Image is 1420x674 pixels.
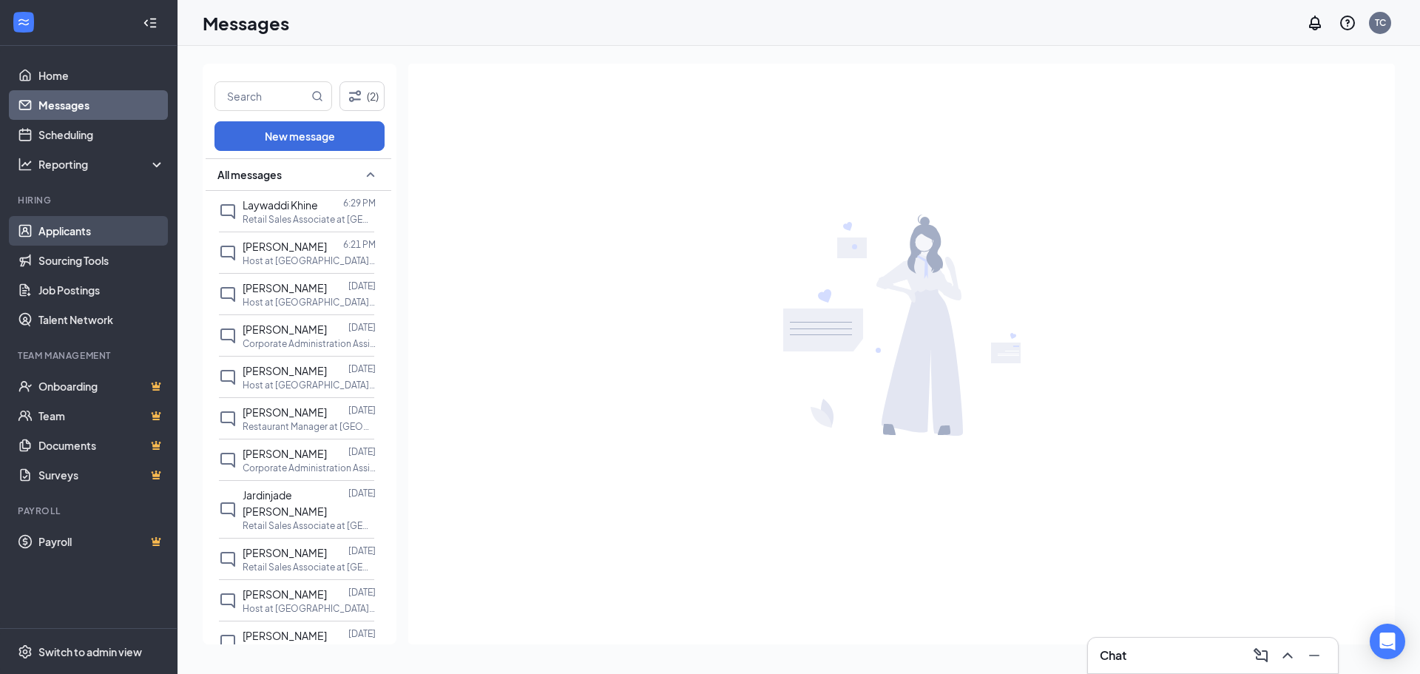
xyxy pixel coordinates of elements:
p: Retail Sales Associate at [GEOGRAPHIC_DATA] Live Retail [243,561,376,573]
h1: Messages [203,10,289,36]
a: Scheduling [38,120,165,149]
p: Retail Sales Associate at [GEOGRAPHIC_DATA] Live Retail [243,213,376,226]
svg: ChatInactive [219,592,237,610]
svg: WorkstreamLogo [16,15,31,30]
button: Minimize [1302,644,1326,667]
input: Search [215,82,308,110]
a: Messages [38,90,165,120]
a: DocumentsCrown [38,431,165,460]
svg: Collapse [143,16,158,30]
button: ChevronUp [1276,644,1299,667]
div: Payroll [18,505,162,517]
span: [PERSON_NAME] [243,281,327,294]
svg: ChatInactive [219,410,237,428]
div: TC [1375,16,1386,29]
button: New message [214,121,385,151]
a: Talent Network [38,305,165,334]
span: [PERSON_NAME] [243,587,327,601]
span: All messages [217,167,282,182]
a: OnboardingCrown [38,371,165,401]
p: [DATE] [348,404,376,417]
p: Corporate Administration Assistant at [GEOGRAPHIC_DATA] Live Marketplace [243,644,376,656]
span: Laywaddi Khine [243,198,318,212]
p: [DATE] [348,586,376,599]
svg: Analysis [18,157,33,172]
svg: ChatInactive [219,203,237,220]
p: [DATE] [348,321,376,334]
p: [DATE] [348,545,376,557]
span: [PERSON_NAME] [243,323,327,336]
span: [PERSON_NAME] [243,629,327,642]
svg: Settings [18,644,33,659]
p: [DATE] [348,363,376,375]
p: Corporate Administration Assistant at [GEOGRAPHIC_DATA] Live Marketplace [243,337,376,350]
span: [PERSON_NAME] [243,447,327,460]
svg: ComposeMessage [1252,647,1270,664]
a: Applicants [38,216,165,246]
svg: ChevronUp [1279,647,1296,664]
p: 6:21 PM [343,238,376,251]
a: PayrollCrown [38,527,165,556]
svg: MagnifyingGlass [311,90,323,102]
button: ComposeMessage [1249,644,1273,667]
p: Host at [GEOGRAPHIC_DATA] Live Marketplace [243,379,376,391]
span: Jardinjade [PERSON_NAME] [243,488,327,518]
span: [PERSON_NAME] [243,364,327,377]
p: Host at [GEOGRAPHIC_DATA] Live Marketplace [243,296,376,309]
h3: Chat [1100,647,1126,664]
div: Reporting [38,157,166,172]
p: [DATE] [348,487,376,499]
a: SurveysCrown [38,460,165,490]
p: [DATE] [348,627,376,640]
svg: ChatInactive [219,244,237,262]
svg: ChatInactive [219,368,237,386]
p: Restaurant Manager at [GEOGRAPHIC_DATA] Live Marketplace [243,420,376,433]
svg: SmallChevronUp [362,166,379,183]
svg: ChatInactive [219,286,237,303]
div: Switch to admin view [38,644,142,659]
a: TeamCrown [38,401,165,431]
p: Host at [GEOGRAPHIC_DATA] Live Marketplace [243,255,376,267]
svg: ChatInactive [219,451,237,469]
p: [DATE] [348,280,376,292]
span: [PERSON_NAME] [243,546,327,559]
a: Sourcing Tools [38,246,165,275]
div: Team Management [18,349,162,362]
span: [PERSON_NAME] [243,240,327,253]
svg: Filter [346,87,364,105]
span: [PERSON_NAME] [243,405,327,419]
svg: ChatInactive [219,327,237,345]
svg: ChatInactive [219,550,237,568]
p: Host at [GEOGRAPHIC_DATA] Live Marketplace [243,602,376,615]
a: Home [38,61,165,90]
p: 6:29 PM [343,197,376,209]
button: Filter (2) [339,81,385,111]
svg: ChatInactive [219,633,237,651]
svg: Minimize [1305,647,1323,664]
svg: Notifications [1306,14,1324,32]
p: [DATE] [348,445,376,458]
div: Open Intercom Messenger [1370,624,1405,659]
svg: QuestionInfo [1339,14,1356,32]
p: Corporate Administration Assistant at [GEOGRAPHIC_DATA] Live Marketplace [243,462,376,474]
a: Job Postings [38,275,165,305]
div: Hiring [18,194,162,206]
svg: ChatInactive [219,501,237,519]
p: Retail Sales Associate at [GEOGRAPHIC_DATA] Live Retail [243,519,376,532]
